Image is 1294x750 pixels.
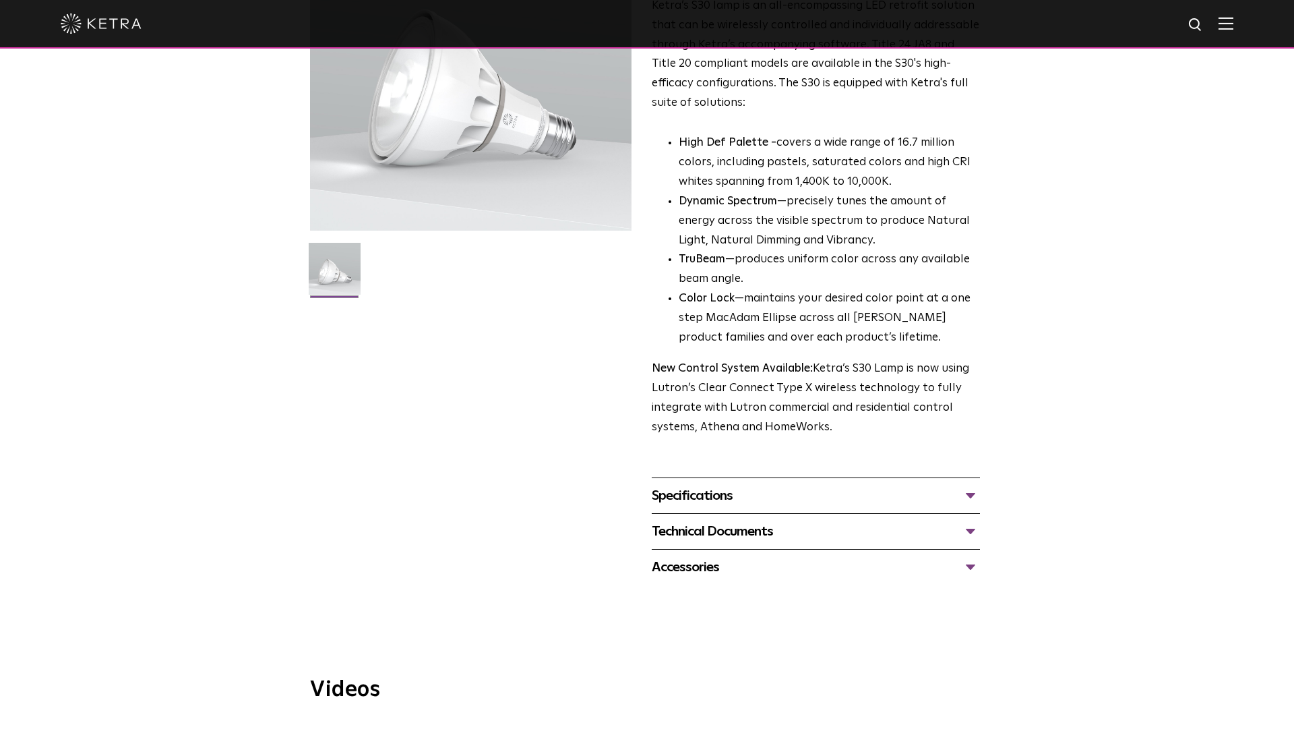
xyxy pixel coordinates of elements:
p: covers a wide range of 16.7 million colors, including pastels, saturated colors and high CRI whit... [679,134,980,192]
strong: High Def Palette - [679,137,776,148]
div: Specifications [652,485,980,507]
strong: New Control System Available: [652,363,813,374]
div: Technical Documents [652,521,980,542]
img: search icon [1188,17,1204,34]
img: ketra-logo-2019-white [61,13,142,34]
strong: TruBeam [679,254,725,265]
li: —maintains your desired color point at a one step MacAdam Ellipse across all [PERSON_NAME] produc... [679,289,980,348]
li: —produces uniform color across any available beam angle. [679,250,980,289]
p: Ketra’s S30 Lamp is now using Lutron’s Clear Connect Type X wireless technology to fully integrat... [652,359,980,438]
img: Hamburger%20Nav.svg [1219,17,1233,30]
img: S30-Lamp-Edison-2021-Web-Square [309,243,361,305]
div: Accessories [652,556,980,578]
li: —precisely tunes the amount of energy across the visible spectrum to produce Natural Light, Natur... [679,192,980,251]
strong: Dynamic Spectrum [679,196,777,207]
h3: Videos [310,679,984,701]
strong: Color Lock [679,293,735,304]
